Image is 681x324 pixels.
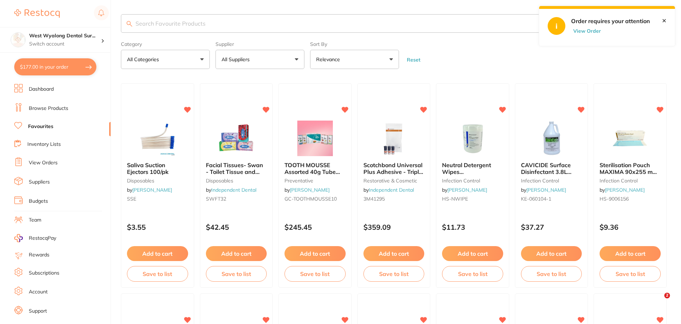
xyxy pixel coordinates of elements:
[292,121,338,156] img: TOOTH MOUSSE Assorted 40g Tube 2xStraw Van Mint Melon Tfrutti
[371,121,417,156] img: Scotchbond Universal Plus Adhesive - Triple Pack
[206,246,267,261] button: Add to cart
[121,14,667,33] input: Search Favourite Products
[521,266,582,282] button: Save to list
[363,266,425,282] button: Save to list
[442,161,502,182] span: Neutral Detergent Wipes [PERSON_NAME] 220
[600,246,661,261] button: Add to cart
[650,293,667,310] iframe: Intercom live chat
[369,187,414,193] a: Independent Dental
[449,121,496,156] img: Neutral Detergent Wipes HENRY SCHEIN 220
[29,288,48,296] a: Account
[363,187,414,193] span: by
[600,196,629,202] span: HS-9006156
[121,50,210,69] button: All Categories
[127,161,169,175] span: Saliva Suction Ejectors 100/pk
[127,196,136,202] span: SSE
[284,187,330,193] span: by
[134,121,181,156] img: Saliva Suction Ejectors 100/pk
[216,41,304,47] label: Supplier
[442,196,468,202] span: HS-NWIPE
[132,187,172,193] a: [PERSON_NAME]
[216,50,304,69] button: All Suppliers
[284,161,340,188] span: TOOTH MOUSSE Assorted 40g Tube 2xStraw Van Mint Melon Tfrutti
[521,178,582,184] small: infection control
[442,187,487,193] span: by
[121,41,210,47] label: Category
[284,266,346,282] button: Save to list
[206,162,267,175] b: Facial Tissues- Swan - Toilet Tissue and Toilet Paper
[127,223,188,231] p: $3.55
[29,105,68,112] a: Browse Products
[664,293,670,298] span: 2
[310,50,399,69] button: Relevance
[206,196,226,202] span: SWFT32
[11,33,25,47] img: West Wyalong Dental Surgery (DentalTown 4)
[284,246,346,261] button: Add to cart
[290,187,330,193] a: [PERSON_NAME]
[310,41,399,47] label: Sort By
[29,251,49,259] a: Rewards
[284,196,337,202] span: GC-TOOTHMOUSSE10
[316,56,343,63] p: Relevance
[284,162,346,175] b: TOOTH MOUSSE Assorted 40g Tube 2xStraw Van Mint Melon Tfrutti
[206,223,267,231] p: $42.45
[206,266,267,282] button: Save to list
[29,217,41,224] a: Team
[528,121,575,156] img: CAVICIDE Surface Disinfectant 3.8L Bottle
[521,246,582,261] button: Add to cart
[447,187,487,193] a: [PERSON_NAME]
[600,187,645,193] span: by
[600,223,661,231] p: $9.36
[29,198,48,205] a: Budgets
[442,266,503,282] button: Save to list
[442,162,503,175] b: Neutral Detergent Wipes HENRY SCHEIN 220
[127,246,188,261] button: Add to cart
[127,56,162,63] p: All Categories
[571,28,607,34] button: View Order
[600,178,661,184] small: infection control
[521,223,582,231] p: $37.27
[206,178,267,184] small: disposables
[363,162,425,175] b: Scotchbond Universal Plus Adhesive - Triple Pack
[28,123,53,130] a: Favourites
[363,246,425,261] button: Add to cart
[442,178,503,184] small: infection control
[442,223,503,231] p: $11.73
[521,162,582,175] b: CAVICIDE Surface Disinfectant 3.8L Bottle
[662,17,666,24] a: Close this notification
[363,223,425,231] p: $359.09
[127,178,188,184] small: disposables
[29,270,59,277] a: Subscriptions
[14,5,60,22] a: Restocq Logo
[127,187,172,193] span: by
[14,9,60,18] img: Restocq Logo
[607,121,653,156] img: Sterilisation Pouch MAXIMA 90x255 mm (3.5x10") Box of 200
[206,187,256,193] span: by
[29,179,50,186] a: Suppliers
[14,58,96,75] button: $177.00 in your order
[29,32,101,39] h4: West Wyalong Dental Surgery (DentalTown 4)
[600,266,661,282] button: Save to list
[29,86,54,93] a: Dashboard
[442,246,503,261] button: Add to cart
[222,56,252,63] p: All Suppliers
[29,235,56,242] span: RestocqPay
[14,234,23,242] img: RestocqPay
[206,161,263,182] span: Facial Tissues- Swan - Toilet Tissue and Toilet Paper
[284,223,346,231] p: $245.45
[521,196,551,202] span: KE-060104-1
[405,57,422,63] button: Reset
[29,308,47,315] a: Support
[127,266,188,282] button: Save to list
[526,187,566,193] a: [PERSON_NAME]
[521,187,566,193] span: by
[600,162,661,175] b: Sterilisation Pouch MAXIMA 90x255 mm (3.5x10") Box of 200
[14,234,56,242] a: RestocqPay
[29,41,101,48] p: Switch account
[605,187,645,193] a: [PERSON_NAME]
[363,161,423,182] span: Scotchbond Universal Plus Adhesive - Triple Pack
[600,161,658,182] span: Sterilisation Pouch MAXIMA 90x255 mm (3.5x10") Box of 200
[363,196,385,202] span: 3M41295
[211,187,256,193] a: Independent Dental
[363,178,425,184] small: restorative & cosmetic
